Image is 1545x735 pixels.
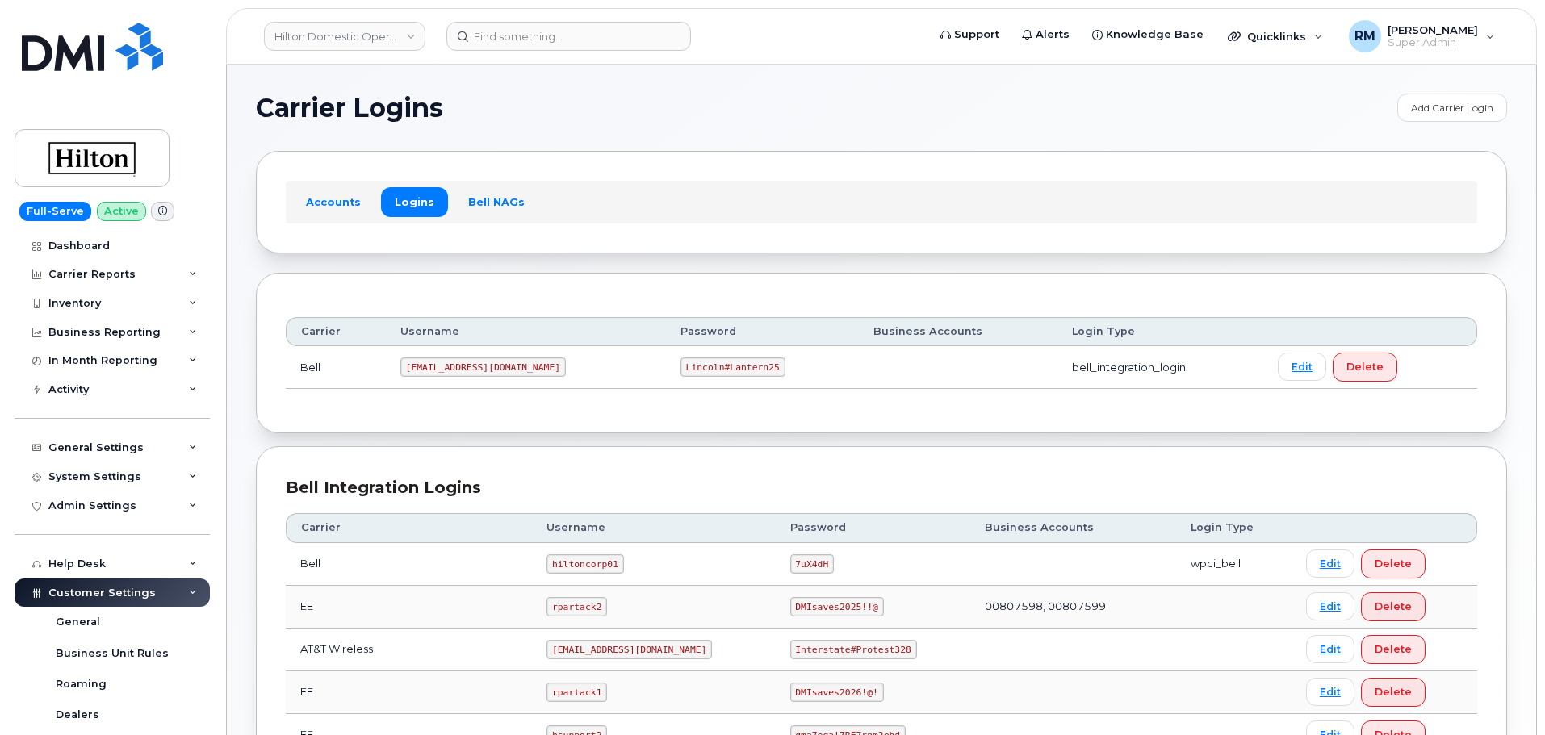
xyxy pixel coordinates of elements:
[1375,641,1412,657] span: Delete
[546,554,623,574] code: hiltoncorp01
[286,671,532,714] td: EE
[1361,678,1426,707] button: Delete
[532,513,775,542] th: Username
[790,640,917,659] code: Interstate#Protest328
[292,187,375,216] a: Accounts
[970,513,1176,542] th: Business Accounts
[1057,346,1263,389] td: bell_integration_login
[1346,359,1384,374] span: Delete
[381,187,448,216] a: Logins
[286,586,532,629] td: EE
[970,586,1176,629] td: 00807598, 00807599
[256,96,443,120] span: Carrier Logins
[546,683,607,702] code: rpartack1
[1375,684,1412,700] span: Delete
[790,554,834,574] code: 7uX4dH
[680,357,785,377] code: Lincoln#Lantern25
[790,683,884,702] code: DMIsaves2026!@!
[1306,678,1354,706] a: Edit
[286,543,532,586] td: Bell
[1397,94,1507,122] a: Add Carrier Login
[1375,599,1412,614] span: Delete
[790,597,884,616] code: DMIsaves2025!!@
[1375,556,1412,571] span: Delete
[286,513,532,542] th: Carrier
[286,476,1477,499] div: Bell Integration Logins
[1333,353,1397,382] button: Delete
[286,346,386,389] td: Bell
[1176,543,1292,586] td: wpci_bell
[859,317,1057,346] th: Business Accounts
[1176,513,1292,542] th: Login Type
[546,597,607,616] code: rpartack2
[1057,317,1263,346] th: Login Type
[1361,635,1426,664] button: Delete
[286,629,532,671] td: AT&T Wireless
[776,513,970,542] th: Password
[286,317,386,346] th: Carrier
[1306,592,1354,620] a: Edit
[454,187,538,216] a: Bell NAGs
[1361,549,1426,578] button: Delete
[386,317,666,346] th: Username
[666,317,859,346] th: Password
[1361,592,1426,621] button: Delete
[1306,549,1354,578] a: Edit
[1306,635,1354,663] a: Edit
[1278,353,1326,381] a: Edit
[546,640,712,659] code: [EMAIL_ADDRESS][DOMAIN_NAME]
[400,357,566,377] code: [EMAIL_ADDRESS][DOMAIN_NAME]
